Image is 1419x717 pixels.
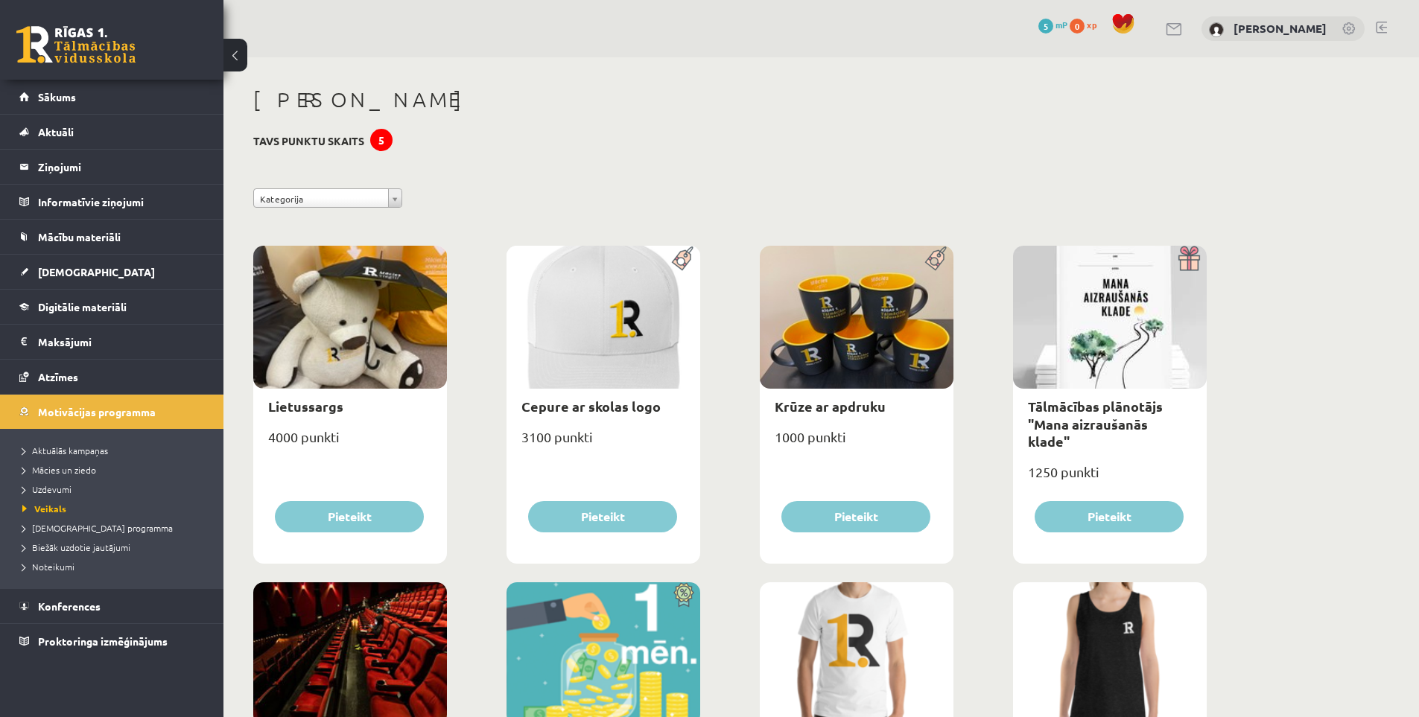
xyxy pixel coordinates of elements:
a: Uzdevumi [22,482,209,496]
h1: [PERSON_NAME] [253,87,1207,112]
span: Mācību materiāli [38,230,121,243]
div: 1250 punkti [1013,459,1207,497]
span: Aktuāli [38,125,74,138]
button: Pieteikt [781,501,930,532]
a: Sākums [19,80,205,114]
a: Motivācijas programma [19,395,205,429]
img: Populāra prece [920,246,953,271]
a: Kategorija [253,188,402,208]
span: Proktoringa izmēģinājums [38,634,168,648]
a: Digitālie materiāli [19,290,205,324]
span: Sākums [38,90,76,103]
a: Tālmācības plānotājs "Mana aizraušanās klade" [1028,398,1163,450]
a: 5 mP [1038,19,1067,31]
span: Atzīmes [38,370,78,383]
div: 1000 punkti [760,424,953,462]
span: Biežāk uzdotie jautājumi [22,541,130,553]
span: Veikals [22,503,66,514]
span: Konferences [38,599,101,613]
button: Pieteikt [275,501,424,532]
img: Populāra prece [667,246,700,271]
a: Konferences [19,589,205,623]
img: Dāvana ar pārsteigumu [1173,246,1207,271]
div: 3100 punkti [507,424,700,462]
a: Mācību materiāli [19,220,205,254]
span: Motivācijas programma [38,405,156,418]
a: Ziņojumi [19,150,205,184]
span: mP [1055,19,1067,31]
span: Digitālie materiāli [38,300,127,313]
a: [PERSON_NAME] [1234,21,1327,36]
a: Mācies un ziedo [22,463,209,477]
span: Mācies un ziedo [22,464,96,476]
a: Cepure ar skolas logo [521,398,661,415]
span: Aktuālās kampaņas [22,444,108,456]
span: Kategorija [260,189,382,208]
a: [DEMOGRAPHIC_DATA] programma [22,521,209,535]
span: Noteikumi [22,561,74,573]
a: Atzīmes [19,360,205,394]
a: Lietussargs [268,398,343,415]
span: 5 [1038,19,1053,34]
legend: Maksājumi [38,325,205,359]
a: Informatīvie ziņojumi [19,185,205,219]
span: Uzdevumi [22,483,72,495]
button: Pieteikt [528,501,677,532]
h3: Tavs punktu skaits [253,135,364,147]
a: [DEMOGRAPHIC_DATA] [19,255,205,289]
div: 4000 punkti [253,424,447,462]
a: 0 xp [1070,19,1104,31]
span: [DEMOGRAPHIC_DATA] programma [22,522,173,534]
a: Maksājumi [19,325,205,359]
button: Pieteikt [1035,501,1184,532]
div: 5 [370,129,393,151]
a: Noteikumi [22,560,209,573]
span: xp [1087,19,1096,31]
a: Proktoringa izmēģinājums [19,624,205,658]
a: Veikals [22,502,209,515]
img: Dāvis Bezpaļčikovs [1209,22,1224,37]
span: [DEMOGRAPHIC_DATA] [38,265,155,278]
a: Rīgas 1. Tālmācības vidusskola [16,26,136,63]
a: Aktuāli [19,115,205,149]
legend: Ziņojumi [38,150,205,184]
a: Aktuālās kampaņas [22,444,209,457]
legend: Informatīvie ziņojumi [38,185,205,219]
a: Biežāk uzdotie jautājumi [22,541,209,554]
img: Atlaide [667,582,700,608]
span: 0 [1070,19,1085,34]
a: Krūze ar apdruku [775,398,886,415]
